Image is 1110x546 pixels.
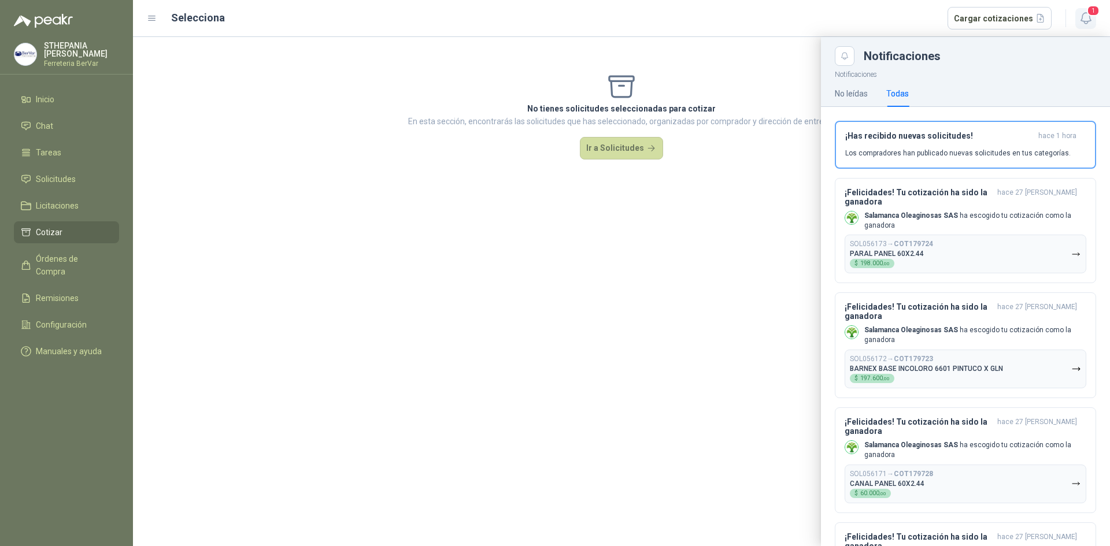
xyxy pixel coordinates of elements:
span: Cotizar [36,226,62,239]
p: SOL056172 → [850,355,933,363]
b: Salamanca Oleaginosas SAS [864,211,958,220]
img: Company Logo [14,43,36,65]
button: SOL056171→COT179728CANAL PANEL 60X2.44$60.000,00 [845,465,1086,503]
img: Logo peakr [14,14,73,28]
span: Tareas [36,146,61,159]
span: ,00 [879,491,886,496]
span: Órdenes de Compra [36,252,108,278]
a: Solicitudes [14,168,119,190]
span: hace 27 [PERSON_NAME] [997,302,1077,321]
p: ha escogido tu cotización como la ganadora [864,440,1086,460]
button: SOL056172→COT179723BARNEX BASE INCOLORO 6601 PINTUCO X GLN$197.600,00 [845,350,1086,388]
div: Notificaciones [864,50,1096,62]
p: Ferreteria BerVar [44,60,119,67]
button: ¡Has recibido nuevas solicitudes!hace 1 hora Los compradores han publicado nuevas solicitudes en ... [835,121,1096,169]
a: Cotizar [14,221,119,243]
p: BARNEX BASE INCOLORO 6601 PINTUCO X GLN [850,365,1003,373]
span: 197.600 [860,376,890,381]
div: $ [850,259,894,268]
b: Salamanca Oleaginosas SAS [864,441,958,449]
a: Manuales y ayuda [14,340,119,362]
span: ,00 [883,376,890,381]
button: ¡Felicidades! Tu cotización ha sido la ganadorahace 27 [PERSON_NAME] Company LogoSalamanca Oleagi... [835,178,1096,284]
h3: ¡Has recibido nuevas solicitudes! [845,131,1034,141]
span: hace 27 [PERSON_NAME] [997,417,1077,436]
span: Inicio [36,93,54,106]
a: Remisiones [14,287,119,309]
span: hace 1 hora [1038,131,1076,141]
p: STHEPANIA [PERSON_NAME] [44,42,119,58]
span: Configuración [36,318,87,331]
a: Configuración [14,314,119,336]
p: CANAL PANEL 60X2.44 [850,480,924,488]
img: Company Logo [845,211,858,224]
span: 60.000 [860,491,886,496]
span: 198.000 [860,261,890,266]
p: Los compradores han publicado nuevas solicitudes en tus categorías. [845,148,1071,158]
div: No leídas [835,87,868,100]
span: ,00 [883,261,890,266]
div: Todas [886,87,909,100]
span: 1 [1087,5,1100,16]
div: $ [850,489,891,498]
a: Inicio [14,88,119,110]
span: Solicitudes [36,173,76,185]
a: Órdenes de Compra [14,248,119,283]
b: COT179724 [894,240,933,248]
b: Salamanca Oleaginosas SAS [864,326,958,334]
button: Close [835,46,854,66]
img: Company Logo [845,326,858,339]
h3: ¡Felicidades! Tu cotización ha sido la ganadora [845,302,993,321]
h3: ¡Felicidades! Tu cotización ha sido la ganadora [845,417,993,436]
h2: Selecciona [171,10,225,26]
button: 1 [1075,8,1096,29]
a: Licitaciones [14,195,119,217]
span: Licitaciones [36,199,79,212]
button: Cargar cotizaciones [948,7,1052,30]
span: hace 27 [PERSON_NAME] [997,188,1077,206]
a: Tareas [14,142,119,164]
p: ha escogido tu cotización como la ganadora [864,211,1086,231]
span: Remisiones [36,292,79,304]
p: PARAL PANEL 60X2.44 [850,250,924,258]
button: ¡Felicidades! Tu cotización ha sido la ganadorahace 27 [PERSON_NAME] Company LogoSalamanca Oleagi... [835,407,1096,513]
span: Chat [36,120,53,132]
p: SOL056171 → [850,470,933,478]
a: Chat [14,115,119,137]
img: Company Logo [845,441,858,454]
p: SOL056173 → [850,240,933,248]
h3: ¡Felicidades! Tu cotización ha sido la ganadora [845,188,993,206]
span: Manuales y ayuda [36,345,102,358]
b: COT179728 [894,470,933,478]
button: SOL056173→COT179724PARAL PANEL 60X2.44$198.000,00 [845,235,1086,273]
p: Notificaciones [821,66,1110,80]
p: ha escogido tu cotización como la ganadora [864,325,1086,345]
button: ¡Felicidades! Tu cotización ha sido la ganadorahace 27 [PERSON_NAME] Company LogoSalamanca Oleagi... [835,292,1096,398]
b: COT179723 [894,355,933,363]
div: $ [850,374,894,383]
